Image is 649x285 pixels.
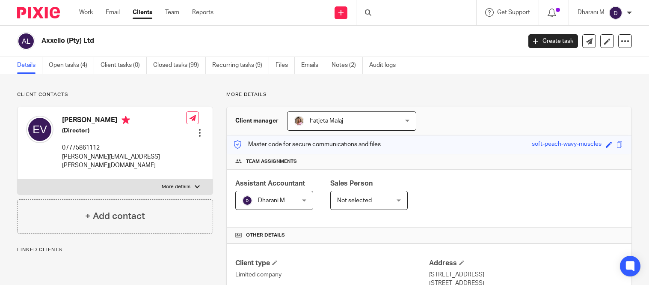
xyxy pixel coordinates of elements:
[235,259,429,268] h4: Client type
[106,8,120,17] a: Email
[17,91,213,98] p: Client contacts
[369,57,402,74] a: Audit logs
[242,195,252,206] img: svg%3E
[301,57,325,74] a: Emails
[17,32,35,50] img: svg%3E
[17,7,60,18] img: Pixie
[429,259,623,268] h4: Address
[62,116,186,126] h4: [PERSON_NAME]
[162,183,190,190] p: More details
[276,57,295,74] a: Files
[41,36,421,45] h2: Axxello (Pty) Ltd
[192,8,213,17] a: Reports
[497,9,530,15] span: Get Support
[85,210,145,223] h4: + Add contact
[258,198,285,204] span: Dharani M
[337,198,372,204] span: Not selected
[294,116,304,126] img: MicrosoftTeams-image%20(5).png
[26,116,53,143] img: svg%3E
[532,140,602,150] div: soft-peach-wavy-muscles
[226,91,632,98] p: More details
[235,180,305,187] span: Assistant Accountant
[235,117,279,125] h3: Client manager
[153,57,206,74] a: Closed tasks (99)
[330,180,373,187] span: Sales Person
[609,6,622,20] img: svg%3E
[235,270,429,279] p: Limited company
[62,126,186,135] h5: (Director)
[528,34,578,48] a: Create task
[49,57,94,74] a: Open tasks (4)
[246,158,297,165] span: Team assignments
[101,57,147,74] a: Client tasks (0)
[122,116,130,124] i: Primary
[165,8,179,17] a: Team
[429,270,623,279] p: [STREET_ADDRESS]
[17,246,213,253] p: Linked clients
[133,8,152,17] a: Clients
[233,140,381,149] p: Master code for secure communications and files
[212,57,269,74] a: Recurring tasks (9)
[79,8,93,17] a: Work
[62,153,186,170] p: [PERSON_NAME][EMAIL_ADDRESS][PERSON_NAME][DOMAIN_NAME]
[17,57,42,74] a: Details
[578,8,605,17] p: Dharani M
[246,232,285,239] span: Other details
[332,57,363,74] a: Notes (2)
[62,144,186,152] p: 07775861112
[310,118,343,124] span: Fatjeta Malaj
